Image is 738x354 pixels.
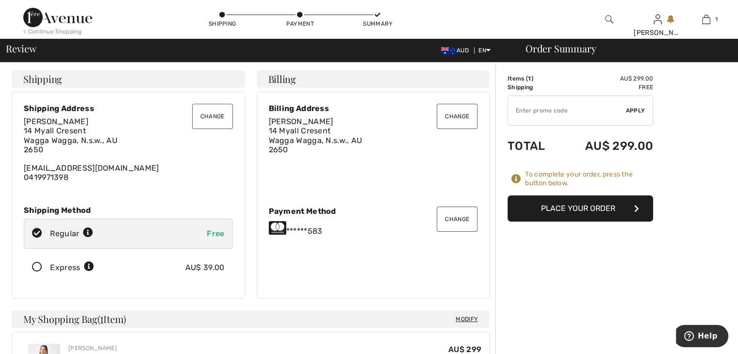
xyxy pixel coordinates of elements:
[702,14,710,25] img: My Bag
[525,170,653,188] div: To complete your order, press the button below.
[23,74,62,84] span: Shipping
[24,117,233,182] div: [EMAIL_ADDRESS][DOMAIN_NAME] 0419971398
[50,228,93,240] div: Regular
[24,126,117,154] span: 14 Myall Cresent Wagga Wagga, N.s.w., AU 2650
[269,104,478,113] div: Billing Address
[12,310,490,328] h4: My Shopping Bag
[269,117,333,126] span: [PERSON_NAME]
[185,262,225,274] div: AU$ 39.00
[559,83,653,92] td: Free
[682,14,730,25] a: 1
[715,15,718,24] span: 1
[24,104,233,113] div: Shipping Address
[68,344,239,353] div: [PERSON_NAME]
[654,15,662,24] a: Sign In
[508,83,559,92] td: Shipping
[100,312,103,324] span: 1
[269,126,362,154] span: 14 Myall Cresent Wagga Wagga, N.s.w., AU 2650
[559,129,653,162] td: AU$ 299.00
[654,14,662,25] img: My Info
[605,14,613,25] img: search the website
[437,207,477,232] button: Change
[363,19,392,28] div: Summary
[508,129,559,162] td: Total
[98,312,126,325] span: ( Item)
[508,74,559,83] td: Items ( )
[437,104,477,129] button: Change
[50,262,94,274] div: Express
[528,75,531,82] span: 1
[23,8,92,27] img: 1ère Avenue
[441,47,473,54] span: AUD
[207,229,224,238] span: Free
[208,19,237,28] div: Shipping
[448,345,481,354] span: AU$ 299
[676,325,728,349] iframe: Opens a widget where you can find more information
[559,74,653,83] td: AU$ 299.00
[24,117,88,126] span: [PERSON_NAME]
[192,104,233,129] button: Change
[441,47,457,55] img: Australian Dollar
[268,74,296,84] span: Billing
[514,44,732,53] div: Order Summary
[269,207,478,216] div: Payment Method
[626,106,645,115] span: Apply
[24,206,233,215] div: Shipping Method
[634,28,681,38] div: [PERSON_NAME]
[508,96,626,125] input: Promo code
[23,27,82,36] div: < Continue Shopping
[6,44,36,53] span: Review
[285,19,314,28] div: Payment
[508,195,653,222] button: Place Your Order
[456,314,478,324] span: Modify
[478,47,491,54] span: EN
